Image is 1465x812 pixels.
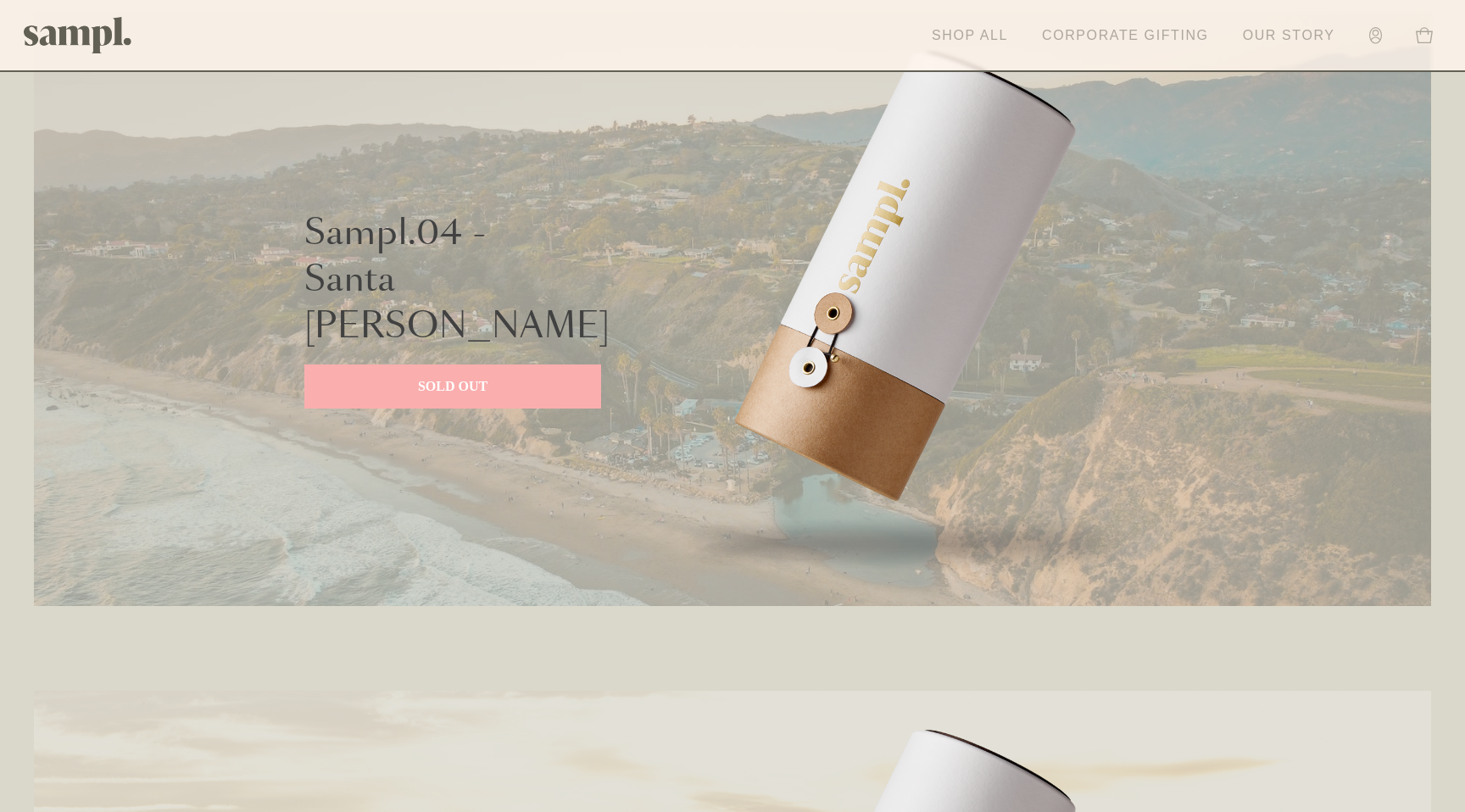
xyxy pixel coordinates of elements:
img: Sampl logo [24,17,132,53]
img: capsulewithshaddow_5f0d187b-c477-4779-91cc-c24b65872529.png [652,13,1161,606]
p: Sampl.04 - Santa [PERSON_NAME] [304,211,610,351]
a: Shop All [923,17,1017,54]
a: Our Story [1234,17,1344,54]
a: SOLD OUT [304,364,601,409]
a: Corporate Gifting [1033,17,1217,54]
p: SOLD OUT [321,376,584,397]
